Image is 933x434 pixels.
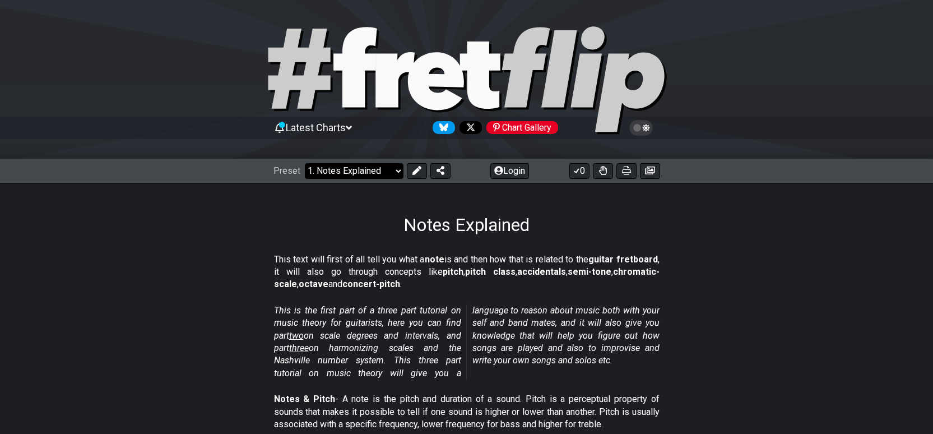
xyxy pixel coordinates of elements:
button: Toggle Dexterity for all fretkits [593,163,613,179]
span: three [289,343,309,353]
strong: guitar fretboard [588,254,658,265]
a: #fretflip at Pinterest [482,121,558,134]
em: This is the first part of a three part tutorial on music theory for guitarists, here you can find... [274,305,660,378]
strong: note [425,254,444,265]
button: Print [616,163,637,179]
a: Follow #fretflip at X [455,121,482,134]
strong: semi-tone [568,266,611,277]
h1: Notes Explained [403,214,530,236]
strong: Notes & Pitch [274,394,335,404]
strong: pitch [443,266,463,277]
strong: accidentals [517,266,566,277]
span: two [289,330,304,341]
button: 0 [569,163,589,179]
button: Login [490,163,529,179]
p: - A note is the pitch and duration of a sound. Pitch is a perceptual property of sounds that make... [274,393,660,431]
span: Latest Charts [286,122,346,133]
p: This text will first of all tell you what a is and then how that is related to the , it will also... [274,253,660,291]
button: Create image [640,163,660,179]
button: Edit Preset [407,163,427,179]
select: Preset [305,163,403,179]
strong: octave [299,279,328,289]
span: Toggle light / dark theme [635,123,648,133]
div: Chart Gallery [486,121,558,134]
button: Share Preset [430,163,451,179]
span: Preset [273,165,300,176]
a: Follow #fretflip at Bluesky [428,121,455,134]
strong: pitch class [465,266,516,277]
strong: concert-pitch [342,279,400,289]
